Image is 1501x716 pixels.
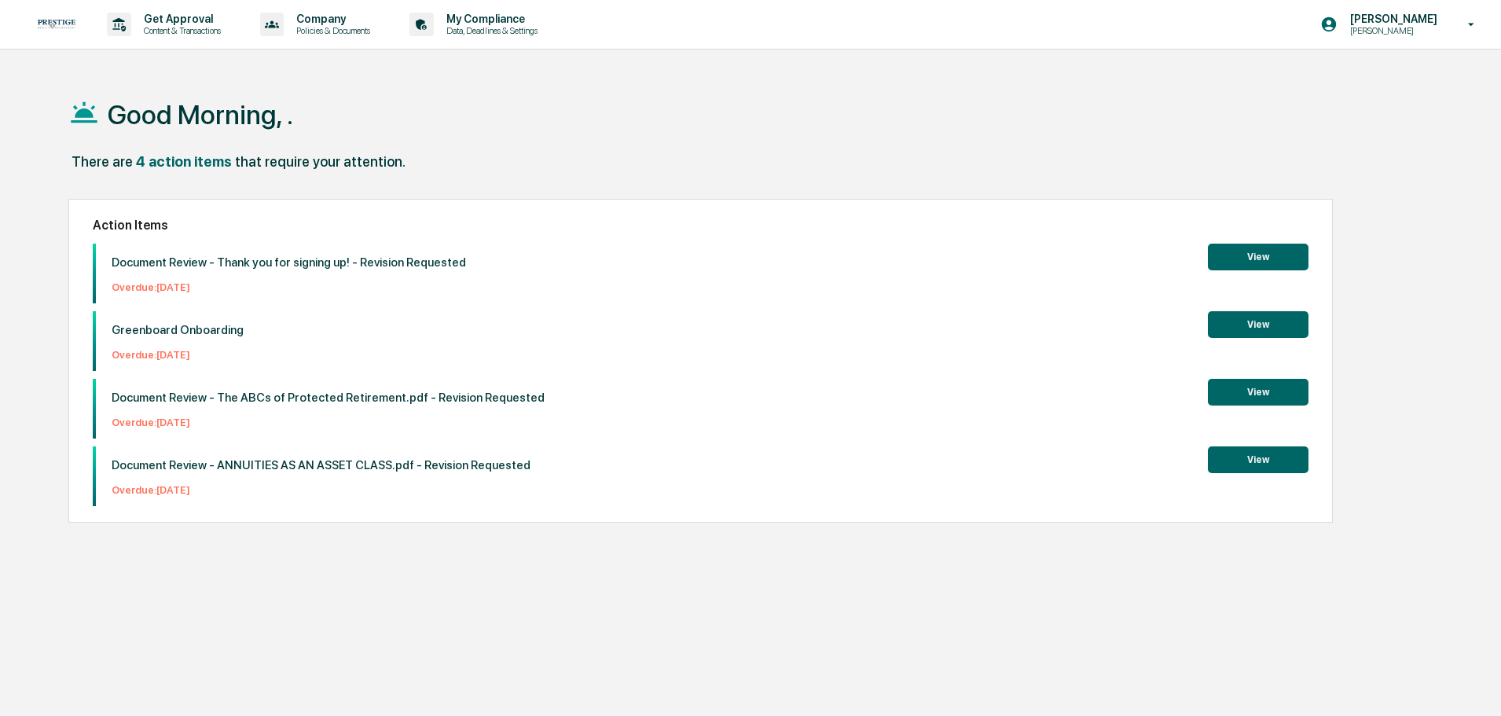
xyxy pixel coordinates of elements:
p: Overdue: [DATE] [112,349,244,361]
button: View [1208,379,1308,406]
button: View [1208,311,1308,338]
p: Overdue: [DATE] [112,417,545,428]
h1: Good Morning, . [108,99,293,130]
p: Policies & Documents [284,25,378,36]
a: View [1208,316,1308,331]
div: There are [72,153,133,170]
h2: Action Items [93,218,1308,233]
p: Company [284,13,378,25]
img: logo [38,20,75,29]
p: Data, Deadlines & Settings [434,25,545,36]
div: 4 action items [136,153,232,170]
p: Document Review - ANNUITIES AS AN ASSET CLASS.pdf - Revision Requested [112,458,530,472]
p: Greenboard Onboarding [112,323,244,337]
a: View [1208,384,1308,398]
p: Content & Transactions [131,25,229,36]
p: [PERSON_NAME] [1338,13,1445,25]
a: View [1208,451,1308,466]
button: View [1208,446,1308,473]
p: Document Review - The ABCs of Protected Retirement.pdf - Revision Requested [112,391,545,405]
p: [PERSON_NAME] [1338,25,1445,36]
div: that require your attention. [235,153,406,170]
p: Overdue: [DATE] [112,484,530,496]
p: Document Review - Thank you for signing up! - Revision Requested [112,255,466,270]
p: Overdue: [DATE] [112,281,466,293]
p: My Compliance [434,13,545,25]
p: Get Approval [131,13,229,25]
button: View [1208,244,1308,270]
a: View [1208,248,1308,263]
